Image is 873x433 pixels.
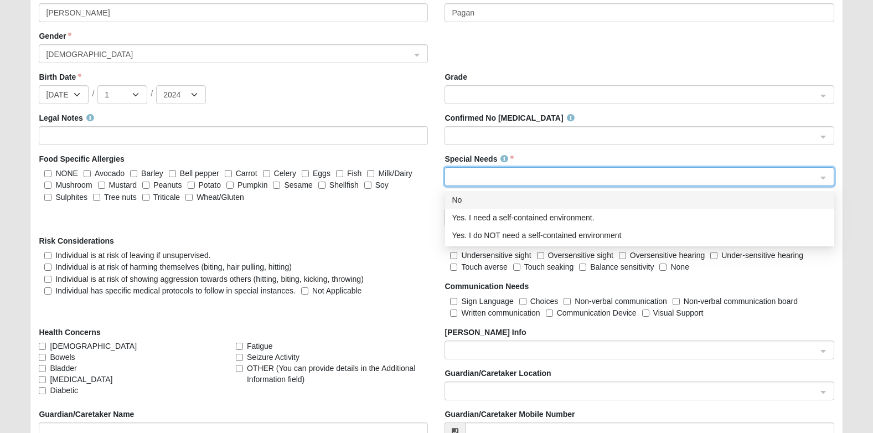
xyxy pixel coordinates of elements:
[721,251,803,260] span: Under-sensitive hearing
[710,252,717,259] input: Under-sensitive hearing
[450,252,457,259] input: Undersensitive sight
[247,363,428,385] span: OTHER (You can provide details in the Additional Information field)
[274,169,296,178] span: Celery
[44,182,51,189] input: Mushroom
[247,341,273,352] span: Fatigue
[284,181,312,189] span: Sesame
[445,194,514,205] label: Accomodations
[461,251,531,260] span: Undersensitive sight
[546,310,553,317] input: Communication Device
[50,363,76,374] span: Bladder
[452,212,828,224] div: Yes. I need a self-contained environment.
[537,252,544,259] input: Oversensitive sight
[55,262,291,271] span: Individual is at risk of harming themselves (biting, hair pulling, hitting)
[575,297,667,306] span: Non-verbal communication
[44,252,51,259] input: Individual is at risk of leaving if unsupervised.
[445,409,575,420] label: Guardian/Caretaker Mobile Number
[378,169,412,178] span: Milk/Dairy
[39,235,113,246] label: Risk Considerations
[519,298,526,305] input: Choices
[273,182,280,189] input: Sesame
[93,194,100,201] input: Tree nuts
[461,297,513,306] span: Sign Language
[55,251,210,260] span: Individual is at risk of leaving if unsupervised.
[50,341,137,352] span: [DEMOGRAPHIC_DATA]
[670,262,689,271] span: None
[247,352,299,363] span: Seizure Activity
[347,169,361,178] span: Fish
[109,181,137,189] span: Mustard
[318,182,326,189] input: Shellfish
[445,71,467,83] label: Grade
[336,170,343,177] input: Fish
[452,229,828,241] div: Yes. I do NOT need a self-contained environment
[619,252,626,259] input: Oversensitive hearing
[169,170,176,177] input: Bell pepper
[329,181,359,189] span: Shellfish
[39,354,46,361] input: Bowels
[461,308,540,317] span: Written communication
[180,169,219,178] span: Bell pepper
[590,262,654,271] span: Balance sensitivity
[199,181,221,189] span: Potato
[263,170,270,177] input: Celery
[313,169,330,178] span: Eggs
[84,170,91,177] input: Avocado
[151,88,153,99] span: /
[46,48,411,60] span: Male
[44,287,51,295] input: Individual has specific medical protocols to follow in special instances.
[141,169,163,178] span: Barley
[142,182,149,189] input: Peanuts
[39,30,71,42] label: Gender
[142,194,149,201] input: Triticale
[557,308,637,317] span: Communication Device
[55,169,78,178] span: NONE
[452,194,828,206] div: No
[197,193,244,202] span: Wheat/Gluten
[39,376,46,383] input: [MEDICAL_DATA]
[55,181,92,189] span: Mushroom
[450,298,457,305] input: Sign Language
[188,182,195,189] input: Potato
[39,71,81,83] label: Birth Date
[39,153,124,164] label: Food Specific Allergies
[445,368,551,379] label: Guardian/Caretaker Location
[130,170,137,177] input: Barley
[237,181,267,189] span: Pumpkin
[55,286,295,295] span: Individual has specific medical protocols to follow in special instances.
[642,310,649,317] input: Visual Support
[236,343,243,350] input: Fatigue
[44,264,51,271] input: Individual is at risk of harming themselves (biting, hair pulling, hitting)
[236,169,257,178] span: Carrot
[39,365,46,372] input: Bladder
[39,327,100,338] label: Health Concerns
[39,343,46,350] input: [DEMOGRAPHIC_DATA]
[302,170,309,177] input: Eggs
[236,354,243,361] input: Seizure Activity
[225,170,232,177] input: Carrot
[312,286,362,295] span: Not Applicable
[44,276,51,283] input: Individual is at risk of showing aggression towards others (hitting, biting, kicking, throwing)
[445,327,526,338] label: [PERSON_NAME] Info
[50,352,75,363] span: Bowels
[104,193,137,202] span: Tree nuts
[564,298,571,305] input: Non-verbal communication
[548,251,613,260] span: Oversensitive sight
[95,169,125,178] span: Avocado
[524,262,574,271] span: Touch seaking
[39,387,46,394] input: Diabetic
[39,112,94,123] label: Legal Notes
[153,193,180,202] span: Triticale
[375,181,389,189] span: Soy
[579,264,586,271] input: Balance sensitivity
[450,264,457,271] input: Touch averse
[450,310,457,317] input: Written communication
[50,374,112,385] span: [MEDICAL_DATA]
[185,194,193,201] input: Wheat/Gluten
[55,275,363,283] span: Individual is at risk of showing aggression towards others (hitting, biting, kicking, throwing)
[44,170,51,177] input: NONE
[461,262,507,271] span: Touch averse
[445,191,834,209] div: No
[226,182,234,189] input: Pumpkin
[44,194,51,201] input: Sulphites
